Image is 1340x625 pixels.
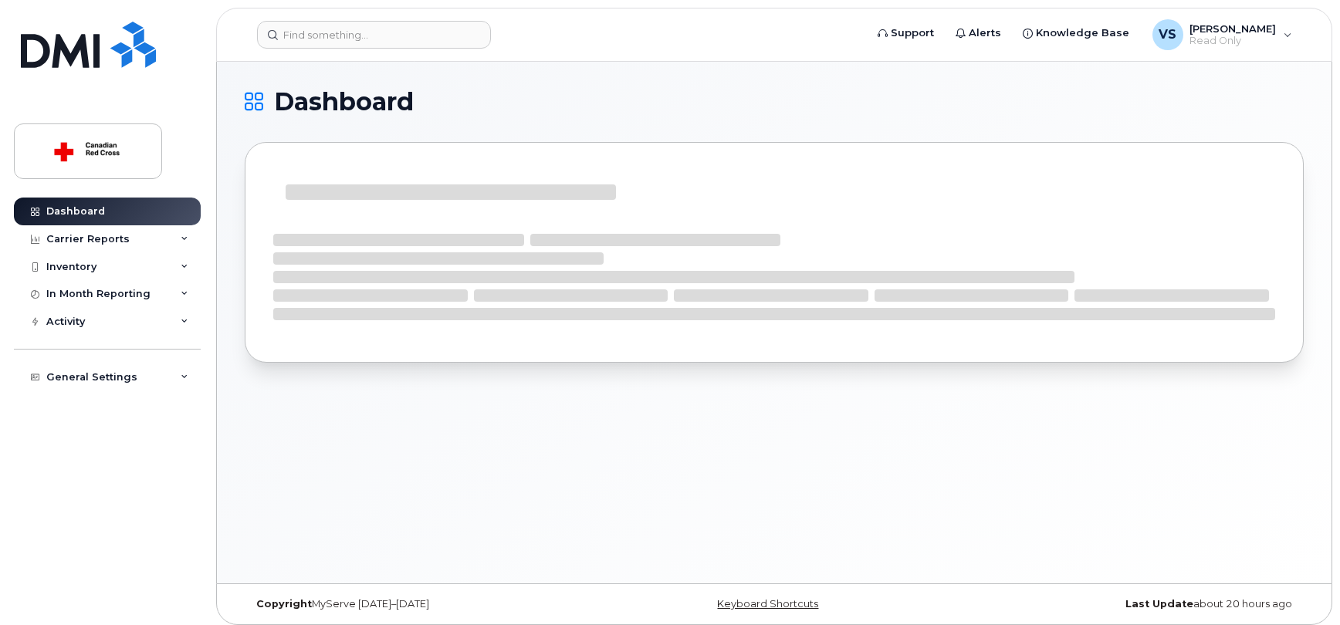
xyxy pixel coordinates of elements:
a: Keyboard Shortcuts [717,598,818,610]
span: Dashboard [274,90,414,113]
strong: Last Update [1125,598,1193,610]
strong: Copyright [256,598,312,610]
div: MyServe [DATE]–[DATE] [245,598,597,610]
div: about 20 hours ago [951,598,1304,610]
